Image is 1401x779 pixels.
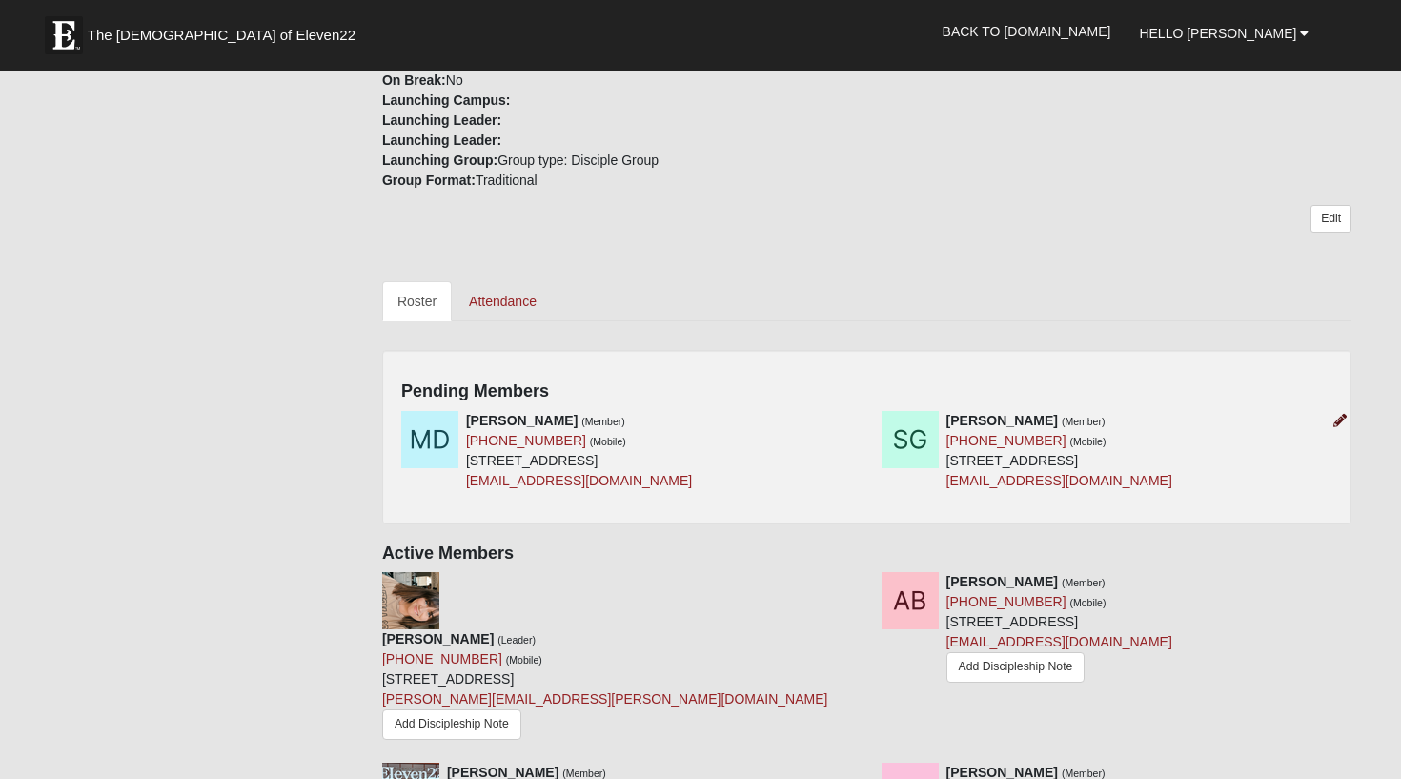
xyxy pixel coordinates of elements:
a: [EMAIL_ADDRESS][DOMAIN_NAME] [466,473,692,488]
span: The [DEMOGRAPHIC_DATA] of Eleven22 [88,26,355,45]
div: [STREET_ADDRESS] [382,629,828,748]
img: Eleven22 logo [45,16,83,54]
a: [PHONE_NUMBER] [382,651,502,666]
strong: Launching Leader: [382,113,501,128]
strong: Launching Leader: [382,133,501,148]
small: (Mobile) [1069,436,1106,447]
strong: On Break: [382,72,446,88]
a: Edit [1310,205,1351,233]
a: Hello [PERSON_NAME] [1125,10,1323,57]
strong: Group Format: [382,173,476,188]
strong: [PERSON_NAME] [946,413,1058,428]
small: (Mobile) [1069,597,1106,608]
a: [PHONE_NUMBER] [946,433,1066,448]
span: Hello [PERSON_NAME] [1139,26,1296,41]
a: Back to [DOMAIN_NAME] [928,8,1126,55]
a: Attendance [454,281,552,321]
a: [PHONE_NUMBER] [946,594,1066,609]
h4: Pending Members [401,381,1332,402]
a: Add Discipleship Note [382,709,521,739]
small: (Member) [1062,416,1106,427]
div: [STREET_ADDRESS] [466,411,692,491]
strong: Launching Group: [382,153,497,168]
a: Add Discipleship Note [946,652,1086,682]
a: The [DEMOGRAPHIC_DATA] of Eleven22 [35,7,416,54]
strong: [PERSON_NAME] [946,574,1058,589]
a: [PERSON_NAME][EMAIL_ADDRESS][PERSON_NAME][DOMAIN_NAME] [382,691,828,707]
small: (Member) [1062,577,1106,588]
div: [STREET_ADDRESS] [946,572,1172,687]
small: (Mobile) [506,654,542,666]
a: [PHONE_NUMBER] [466,433,586,448]
strong: [PERSON_NAME] [382,631,494,646]
h4: Active Members [382,543,1351,564]
a: Roster [382,281,452,321]
a: [EMAIL_ADDRESS][DOMAIN_NAME] [946,634,1172,649]
small: (Leader) [497,634,536,646]
small: (Mobile) [590,436,626,447]
small: (Member) [581,416,625,427]
a: [EMAIL_ADDRESS][DOMAIN_NAME] [946,473,1172,488]
div: [STREET_ADDRESS] [946,411,1172,491]
strong: Launching Campus: [382,92,511,108]
strong: [PERSON_NAME] [466,413,578,428]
